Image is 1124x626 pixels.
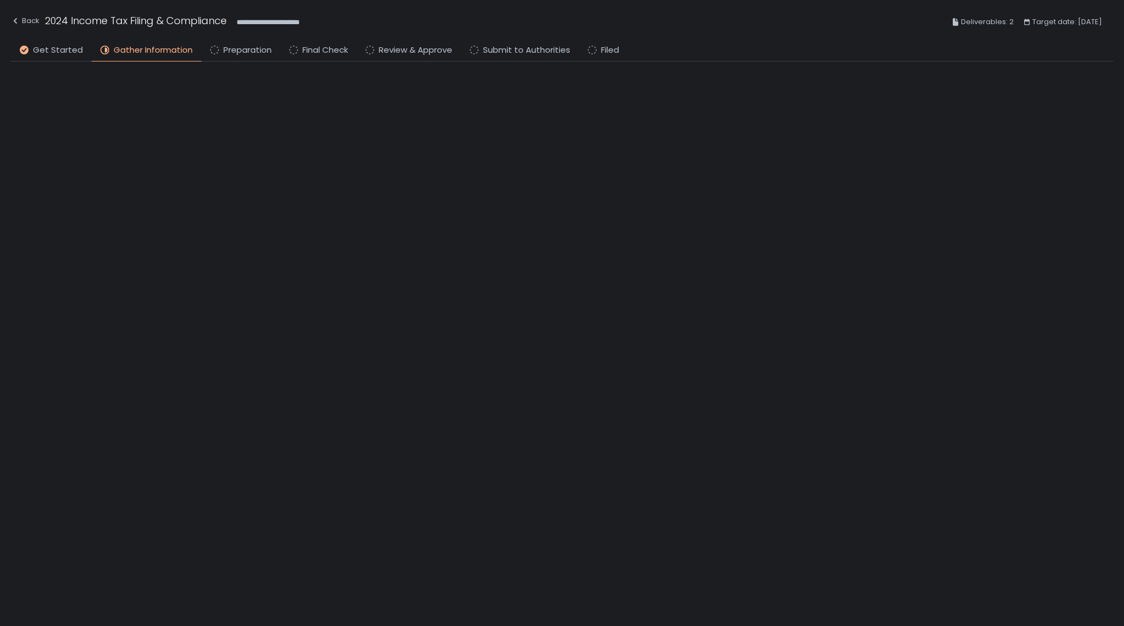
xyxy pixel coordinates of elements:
span: Deliverables: 2 [961,15,1014,29]
h1: 2024 Income Tax Filing & Compliance [45,13,227,28]
div: Back [11,14,40,27]
span: Filed [601,44,619,57]
button: Back [11,13,40,31]
span: Target date: [DATE] [1032,15,1102,29]
span: Submit to Authorities [483,44,570,57]
span: Gather Information [114,44,193,57]
span: Get Started [33,44,83,57]
span: Final Check [302,44,348,57]
span: Review & Approve [379,44,452,57]
span: Preparation [223,44,272,57]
